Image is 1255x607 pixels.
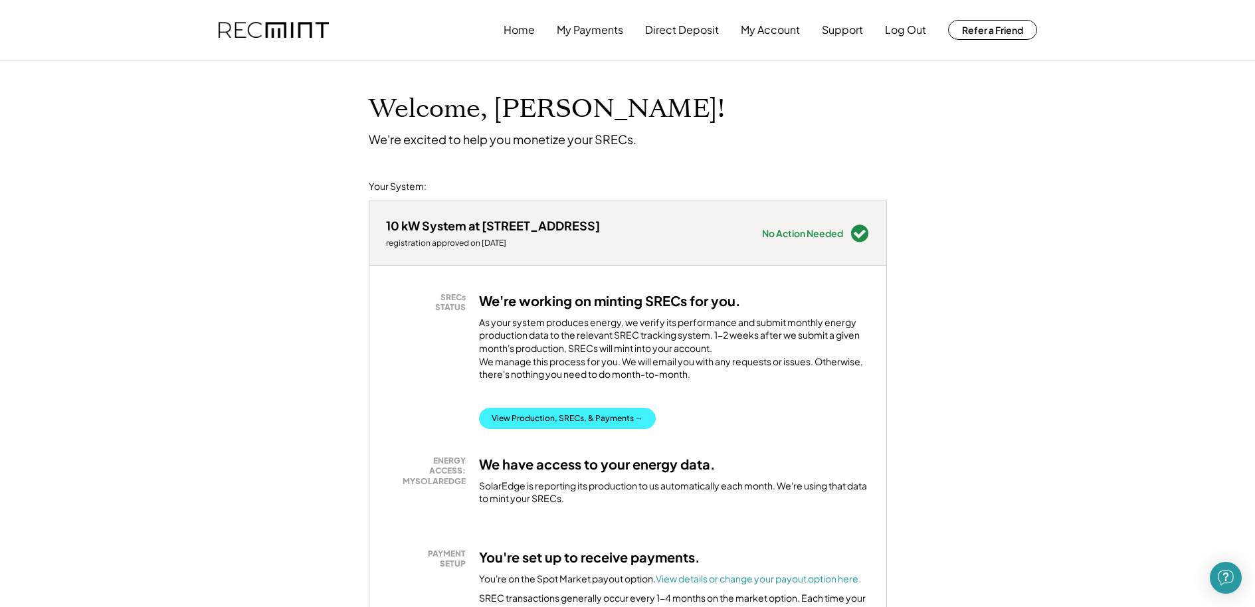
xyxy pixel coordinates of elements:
[504,17,535,43] button: Home
[369,94,725,125] h1: Welcome, [PERSON_NAME]!
[645,17,719,43] button: Direct Deposit
[479,316,870,388] div: As your system produces energy, we verify its performance and submit monthly energy production da...
[369,131,636,147] div: We're excited to help you monetize your SRECs.
[219,22,329,39] img: recmint-logotype%403x.png
[762,228,843,238] div: No Action Needed
[479,479,870,505] div: SolarEdge is reporting its production to us automatically each month. We're using that data to mi...
[386,218,600,233] div: 10 kW System at [STREET_ADDRESS]
[479,572,861,586] div: You're on the Spot Market payout option.
[479,549,700,566] h3: You're set up to receive payments.
[386,238,600,248] div: registration approved on [DATE]
[1210,562,1242,594] div: Open Intercom Messenger
[479,292,741,309] h3: We're working on minting SRECs for you.
[393,456,466,487] div: ENERGY ACCESS: MYSOLAREDGE
[393,549,466,569] div: PAYMENT SETUP
[393,292,466,313] div: SRECs STATUS
[479,408,656,429] button: View Production, SRECs, & Payments →
[656,572,861,584] a: View details or change your payout option here.
[822,17,863,43] button: Support
[479,456,716,473] h3: We have access to your energy data.
[557,17,623,43] button: My Payments
[948,20,1037,40] button: Refer a Friend
[369,180,427,193] div: Your System:
[741,17,800,43] button: My Account
[885,17,926,43] button: Log Out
